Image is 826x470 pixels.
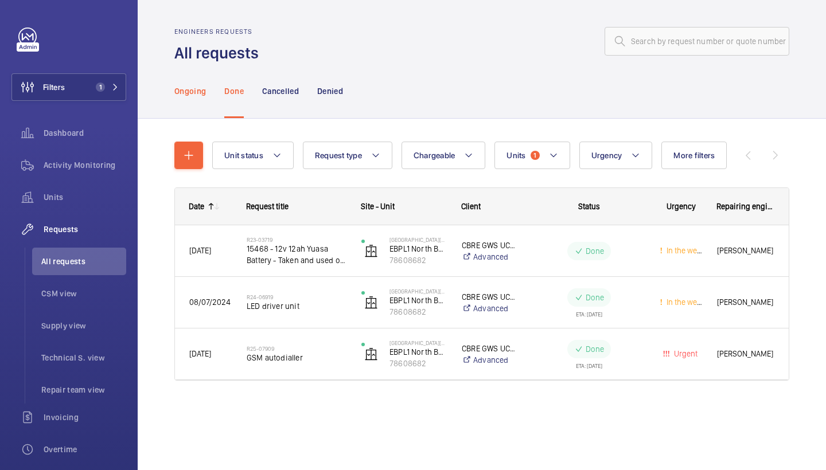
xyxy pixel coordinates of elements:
[44,159,126,171] span: Activity Monitoring
[41,320,126,331] span: Supply view
[303,142,392,169] button: Request type
[389,243,447,254] p: EBPL1 North Bed
[189,297,231,307] span: 08/07/2024
[247,300,346,312] span: LED driver unit
[531,151,540,160] span: 1
[462,291,519,303] p: CBRE GWS UCLH
[174,28,266,36] h2: Engineers requests
[389,295,447,306] p: EBPL1 North Bed
[317,85,343,97] p: Denied
[717,347,774,361] span: [PERSON_NAME]
[389,236,447,243] p: [GEOGRAPHIC_DATA][MEDICAL_DATA] (UCLH)
[247,345,346,352] h2: R25-07909
[224,85,243,97] p: Done
[224,151,263,160] span: Unit status
[174,85,206,97] p: Ongoing
[41,384,126,395] span: Repair team view
[578,202,600,211] span: Status
[189,202,204,211] div: Date
[44,127,126,139] span: Dashboard
[717,296,774,309] span: [PERSON_NAME]
[462,354,519,366] a: Advanced
[717,244,774,257] span: [PERSON_NAME]
[389,254,447,266] p: 78608682
[672,349,698,358] span: Urgent
[586,343,605,355] p: Done
[579,142,653,169] button: Urgency
[462,343,519,354] p: CBRE GWS UCLH
[389,306,447,318] p: 78608682
[247,352,346,363] span: GSM autodialler
[673,151,715,160] span: More filters
[576,307,602,317] div: ETA: [DATE]
[247,243,346,266] span: 15468 - 12v 12ah Yuasa Battery - Taken and used on 4x lifts on site
[247,293,346,300] h2: R24-06919
[44,191,126,203] span: Units
[315,151,362,160] span: Request type
[189,349,211,358] span: [DATE]
[586,292,605,303] p: Done
[389,346,447,358] p: EBPL1 North Bed
[247,236,346,243] h2: R23-03719
[361,202,395,211] span: Site - Unit
[389,288,447,295] p: [GEOGRAPHIC_DATA][MEDICAL_DATA] (UCLH)
[246,202,289,211] span: Request title
[664,297,705,307] span: In the week
[661,142,727,169] button: More filters
[364,244,378,258] img: elevator.svg
[716,202,775,211] span: Repairing engineer
[586,245,605,257] p: Done
[462,251,519,263] a: Advanced
[461,202,481,211] span: Client
[41,352,126,363] span: Technical S. view
[402,142,486,169] button: Chargeable
[364,296,378,310] img: elevator.svg
[96,83,105,92] span: 1
[174,42,266,64] h1: All requests
[389,358,447,369] p: 78608682
[212,142,294,169] button: Unit status
[41,256,126,267] span: All requests
[605,27,789,56] input: Search by request number or quote number
[494,142,570,169] button: Units1
[189,246,211,255] span: [DATE]
[667,202,696,211] span: Urgency
[506,151,525,160] span: Units
[11,73,126,101] button: Filters1
[414,151,455,160] span: Chargeable
[462,303,519,314] a: Advanced
[576,358,602,369] div: ETA: [DATE]
[591,151,622,160] span: Urgency
[43,81,65,93] span: Filters
[44,444,126,455] span: Overtime
[262,85,299,97] p: Cancelled
[44,224,126,235] span: Requests
[462,240,519,251] p: CBRE GWS UCLH
[389,339,447,346] p: [GEOGRAPHIC_DATA][MEDICAL_DATA] (UCLH)
[41,288,126,299] span: CSM view
[364,347,378,361] img: elevator.svg
[44,412,126,423] span: Invoicing
[664,246,705,255] span: In the week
